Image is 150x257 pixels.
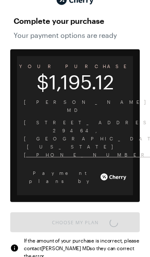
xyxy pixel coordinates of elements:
span: YOUR PURCHASE [17,60,133,72]
span: Complete your purchase [14,14,136,28]
img: cherry_white_logo-JPerc-yG.svg [101,171,126,183]
span: $1,195.12 [17,76,133,88]
button: Choose My Plan [10,212,140,232]
span: [STREET_ADDRESS] 29464 , [GEOGRAPHIC_DATA] , [US_STATE] [24,118,126,151]
span: [PHONE_NUMBER] [24,151,126,159]
span: Your payment options are ready [14,31,136,39]
img: svg%3e [10,244,19,252]
span: [PERSON_NAME] MD [24,98,126,114]
span: Payment plans by [24,169,99,185]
